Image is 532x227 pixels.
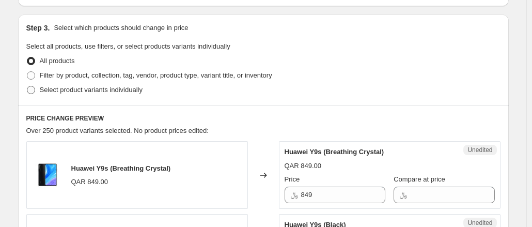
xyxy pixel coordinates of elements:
[394,175,445,183] span: Compare at price
[285,161,322,171] div: QAR 849.00
[40,86,143,94] span: Select product variants individually
[26,42,230,50] span: Select all products, use filters, or select products variants individually
[26,114,500,123] h6: PRICE CHANGE PREVIEW
[40,71,272,79] span: Filter by product, collection, tag, vendor, product type, variant title, or inventory
[40,57,75,65] span: All products
[26,23,50,33] h2: Step 3.
[54,23,188,33] p: Select which products should change in price
[26,127,209,134] span: Over 250 product variants selected. No product prices edited:
[285,148,384,156] span: Huawei Y9s (Breathing Crystal)
[32,160,63,191] img: Huawei-Y9s-black_80x.jpg
[467,219,492,227] span: Unedited
[400,191,407,199] span: ﷼
[285,175,300,183] span: Price
[71,164,171,172] span: Huawei Y9s (Breathing Crystal)
[291,191,298,199] span: ﷼
[467,146,492,154] span: Unedited
[71,177,108,187] div: QAR 849.00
